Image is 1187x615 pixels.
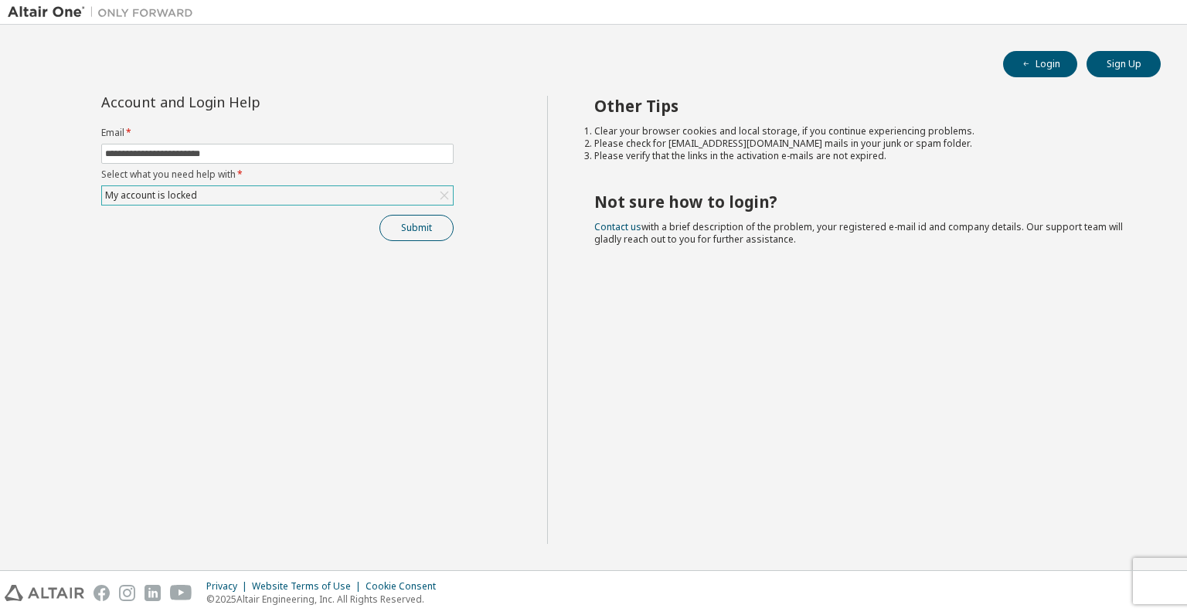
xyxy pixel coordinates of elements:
button: Submit [379,215,454,241]
li: Please verify that the links in the activation e-mails are not expired. [594,150,1134,162]
div: Cookie Consent [366,580,445,593]
a: Contact us [594,220,641,233]
p: © 2025 Altair Engineering, Inc. All Rights Reserved. [206,593,445,606]
button: Login [1003,51,1077,77]
img: facebook.svg [94,585,110,601]
div: Account and Login Help [101,96,383,108]
span: with a brief description of the problem, your registered e-mail id and company details. Our suppo... [594,220,1123,246]
li: Please check for [EMAIL_ADDRESS][DOMAIN_NAME] mails in your junk or spam folder. [594,138,1134,150]
li: Clear your browser cookies and local storage, if you continue experiencing problems. [594,125,1134,138]
div: My account is locked [102,186,453,205]
div: Website Terms of Use [252,580,366,593]
img: linkedin.svg [145,585,161,601]
img: altair_logo.svg [5,585,84,601]
label: Select what you need help with [101,168,454,181]
div: My account is locked [103,187,199,204]
button: Sign Up [1087,51,1161,77]
h2: Not sure how to login? [594,192,1134,212]
h2: Other Tips [594,96,1134,116]
img: youtube.svg [170,585,192,601]
div: Privacy [206,580,252,593]
img: instagram.svg [119,585,135,601]
label: Email [101,127,454,139]
img: Altair One [8,5,201,20]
